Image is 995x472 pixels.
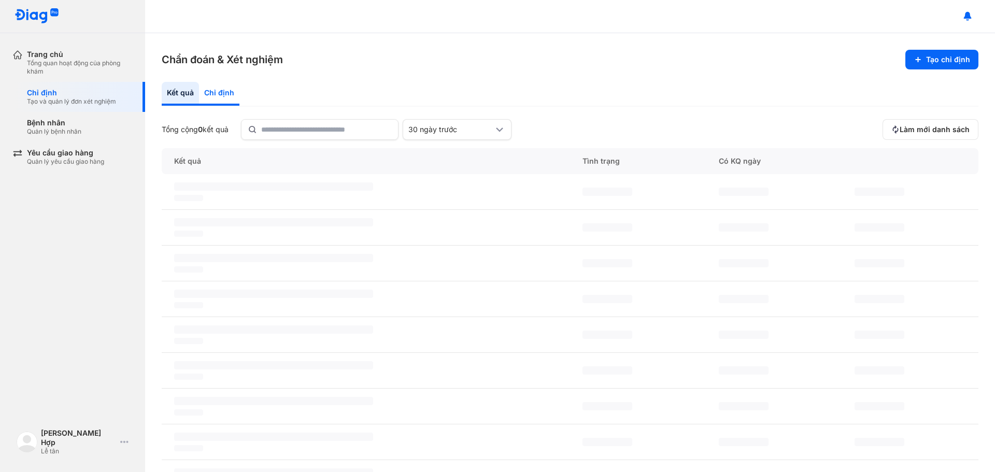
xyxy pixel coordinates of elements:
span: ‌ [582,402,632,410]
span: ‌ [719,438,769,446]
span: ‌ [174,397,373,405]
span: ‌ [582,438,632,446]
span: ‌ [855,259,904,267]
span: ‌ [855,438,904,446]
span: ‌ [582,188,632,196]
div: Có KQ ngày [706,148,843,174]
div: Quản lý yêu cầu giao hàng [27,158,104,166]
span: ‌ [174,195,203,201]
span: ‌ [174,302,203,308]
span: ‌ [174,374,203,380]
span: ‌ [174,338,203,344]
span: ‌ [719,366,769,375]
span: ‌ [174,409,203,416]
span: ‌ [174,361,373,369]
div: Bệnh nhân [27,118,81,127]
span: ‌ [174,182,373,191]
span: ‌ [174,254,373,262]
div: Trang chủ [27,50,133,59]
span: ‌ [174,325,373,334]
button: Tạo chỉ định [905,50,978,69]
span: ‌ [582,259,632,267]
img: logo [15,8,59,24]
div: Tổng quan hoạt động của phòng khám [27,59,133,76]
span: ‌ [855,331,904,339]
span: ‌ [855,402,904,410]
span: ‌ [719,402,769,410]
div: Tổng cộng kết quả [162,125,229,134]
span: ‌ [719,223,769,232]
span: ‌ [855,223,904,232]
div: Lễ tân [41,447,116,455]
span: ‌ [719,295,769,303]
span: ‌ [855,295,904,303]
span: ‌ [719,188,769,196]
img: logo [17,432,37,452]
span: ‌ [582,295,632,303]
button: Làm mới danh sách [883,119,978,140]
div: 30 ngày trước [408,125,493,134]
div: Tạo và quản lý đơn xét nghiệm [27,97,116,106]
span: Làm mới danh sách [900,125,970,134]
span: ‌ [174,445,203,451]
span: ‌ [582,331,632,339]
span: ‌ [174,266,203,273]
div: Yêu cầu giao hàng [27,148,104,158]
span: ‌ [174,218,373,226]
span: ‌ [174,231,203,237]
span: ‌ [582,223,632,232]
span: 0 [198,125,203,134]
span: ‌ [719,331,769,339]
span: ‌ [719,259,769,267]
div: Tình trạng [570,148,706,174]
span: ‌ [174,290,373,298]
div: Chỉ định [27,88,116,97]
div: [PERSON_NAME] Hợp [41,428,116,447]
h3: Chẩn đoán & Xét nghiệm [162,52,283,67]
span: ‌ [582,366,632,375]
div: Kết quả [162,82,199,106]
span: ‌ [855,188,904,196]
div: Quản lý bệnh nhân [27,127,81,136]
div: Kết quả [162,148,570,174]
div: Chỉ định [199,82,239,106]
span: ‌ [855,366,904,375]
span: ‌ [174,433,373,441]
